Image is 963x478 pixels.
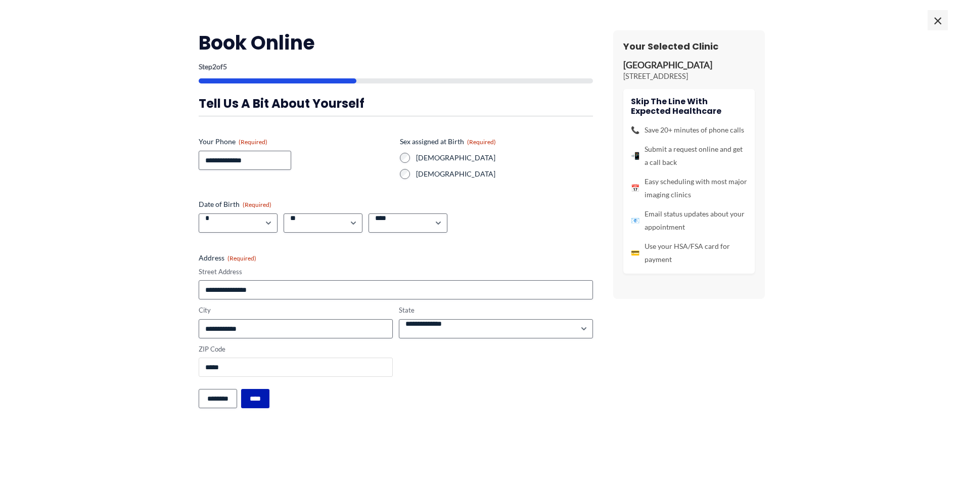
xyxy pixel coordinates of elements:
[212,62,216,71] span: 2
[631,123,747,137] li: Save 20+ minutes of phone calls
[199,30,593,55] h2: Book Online
[223,62,227,71] span: 5
[631,175,747,201] li: Easy scheduling with most major imaging clinics
[199,96,593,111] h3: Tell us a bit about yourself
[631,240,747,266] li: Use your HSA/FSA card for payment
[199,63,593,70] p: Step of
[239,138,267,146] span: (Required)
[631,123,639,137] span: 📞
[631,182,639,195] span: 📅
[400,137,496,147] legend: Sex assigned at Birth
[631,214,639,227] span: 📧
[199,267,593,277] label: Street Address
[199,199,271,209] legend: Date of Birth
[928,10,948,30] span: ×
[623,40,755,52] h3: Your Selected Clinic
[623,71,755,81] p: [STREET_ADDRESS]
[631,207,747,234] li: Email status updates about your appointment
[631,149,639,162] span: 📲
[399,306,593,315] label: State
[227,254,256,262] span: (Required)
[631,97,747,116] h4: Skip the line with Expected Healthcare
[416,169,593,179] label: [DEMOGRAPHIC_DATA]
[623,60,755,71] p: [GEOGRAPHIC_DATA]
[416,153,593,163] label: [DEMOGRAPHIC_DATA]
[199,137,392,147] label: Your Phone
[199,344,393,354] label: ZIP Code
[199,253,256,263] legend: Address
[199,306,393,315] label: City
[467,138,496,146] span: (Required)
[243,201,271,208] span: (Required)
[631,143,747,169] li: Submit a request online and get a call back
[631,246,639,259] span: 💳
